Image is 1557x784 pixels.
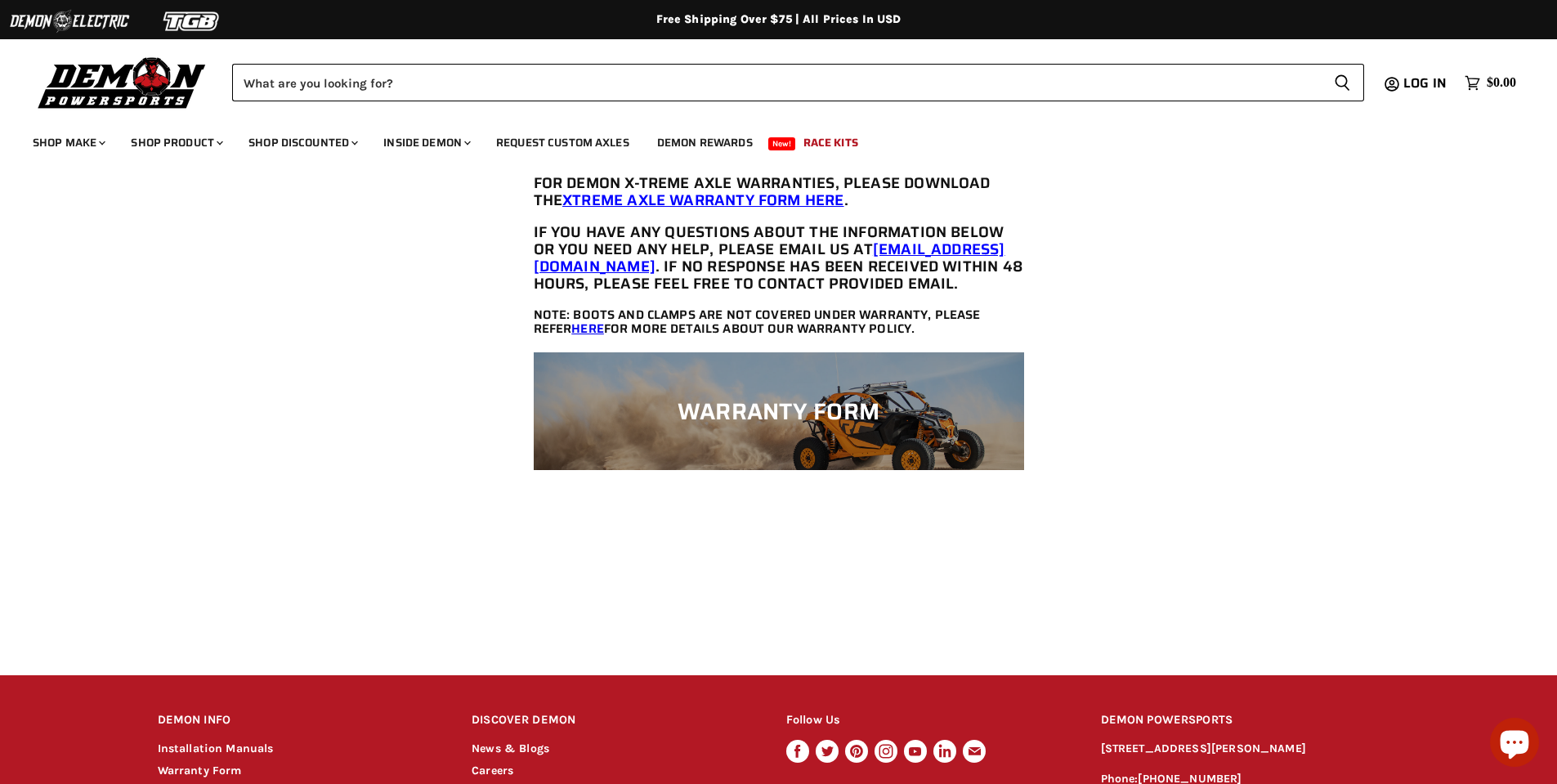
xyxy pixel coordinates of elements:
[678,398,880,424] h1: Warranty Form
[571,319,604,338] a: here
[1456,71,1524,95] a: $0.00
[131,6,253,37] img: TGB Logo 2
[125,12,1433,27] div: Free Shipping Over $75 | All Prices In USD
[534,237,1005,278] a: [EMAIL_ADDRESS][DOMAIN_NAME]
[534,223,1024,292] h3: If you have any questions about the information below or you need any help, please email us at . ...
[1321,64,1364,101] button: Search
[1101,740,1400,759] p: [STREET_ADDRESS][PERSON_NAME]
[8,6,131,37] img: Demon Electric Logo 2
[534,174,1024,208] h3: For Demon X-Treme Axle Warranties, please download the .
[20,119,1512,159] ul: Main menu
[371,126,481,159] a: Inside Demon
[562,188,843,212] a: Xtreme Axle Warranty Form here
[236,126,368,159] a: Shop Discounted
[33,53,212,111] img: Demon Powersports
[232,64,1364,101] form: Product
[232,64,1321,101] input: Search
[1101,701,1400,740] h2: DEMON POWERSPORTS
[645,126,765,159] a: Demon Rewards
[791,126,870,159] a: Race Kits
[1396,76,1456,91] a: Log in
[1403,73,1447,93] span: Log in
[534,308,1024,336] h4: Note: Boots and clamps are not covered under warranty, please refer for more details about our wa...
[158,764,242,777] a: Warranty Form
[472,701,755,740] h2: DISCOVER DEMON
[1487,75,1516,91] span: $0.00
[472,764,513,777] a: Careers
[158,741,274,755] a: Installation Manuals
[484,126,642,159] a: Request Custom Axles
[119,126,233,159] a: Shop Product
[768,137,796,150] span: New!
[1485,718,1544,771] inbox-online-store-chat: Shopify online store chat
[158,701,441,740] h2: DEMON INFO
[20,126,115,159] a: Shop Make
[786,701,1070,740] h2: Follow Us
[472,741,549,755] a: News & Blogs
